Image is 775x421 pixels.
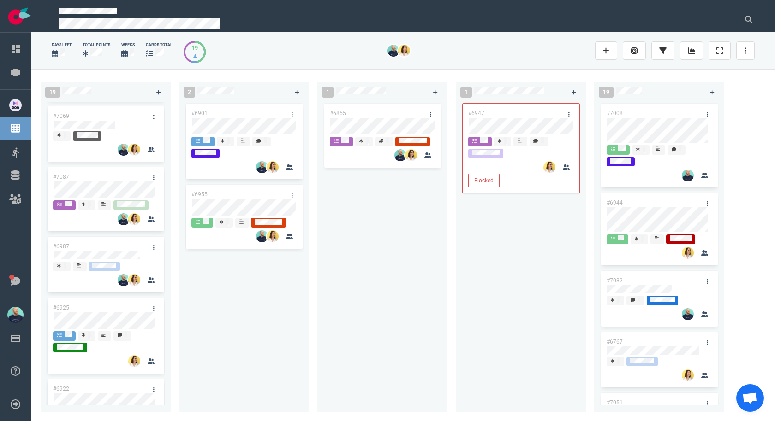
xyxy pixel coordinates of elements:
a: #6947 [468,110,484,117]
img: 26 [682,247,694,259]
a: #7008 [607,110,623,117]
img: 26 [267,230,279,242]
div: 19 [191,43,198,52]
img: 26 [682,308,694,320]
img: 26 [128,144,140,156]
a: #6767 [607,339,623,345]
img: 26 [398,45,410,57]
img: 26 [682,170,694,181]
a: #6855 [330,110,346,117]
div: Weeks [121,42,135,48]
img: 26 [682,369,694,381]
a: #7069 [53,113,69,119]
button: Blocked [468,174,500,187]
div: Total Points [83,42,110,48]
img: 26 [128,355,140,367]
a: #6922 [53,386,69,392]
span: 1 [322,87,334,98]
a: #6987 [53,243,69,250]
div: days left [52,42,72,48]
span: 2 [184,87,195,98]
img: 26 [394,149,406,161]
img: 26 [543,161,555,173]
img: 26 [405,149,417,161]
a: #7087 [53,174,69,180]
img: 26 [387,45,399,57]
a: #6925 [53,304,69,311]
img: 26 [267,161,279,173]
a: #6955 [191,191,208,198]
a: #6901 [191,110,208,117]
img: 26 [118,144,130,156]
a: #7051 [607,399,623,406]
img: 26 [256,230,268,242]
img: 26 [118,213,130,225]
div: 4 [191,52,198,61]
span: 19 [599,87,614,98]
div: Ouvrir le chat [736,384,764,412]
img: 26 [256,161,268,173]
div: cards total [146,42,173,48]
span: 1 [460,87,472,98]
img: 26 [118,274,130,286]
span: 19 [45,87,60,98]
img: 26 [128,274,140,286]
a: #6944 [607,199,623,206]
img: 26 [128,213,140,225]
a: #7082 [607,277,623,284]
